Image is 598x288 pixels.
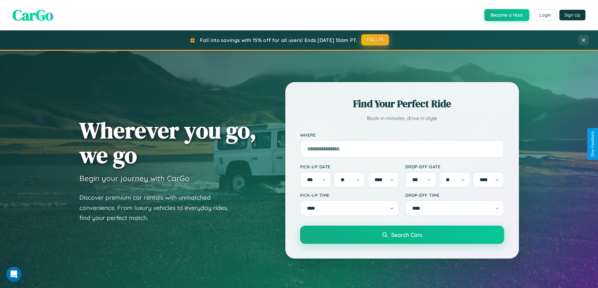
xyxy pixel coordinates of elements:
label: Pick-up Date [300,164,399,169]
p: Book in minutes, drive in style [300,114,504,123]
button: Sign Up [559,10,585,20]
label: Drop-off Time [405,192,504,198]
h2: Find Your Perfect Ride [300,97,504,111]
label: Where [300,132,504,138]
button: FALL15 [361,34,389,45]
p: Discover premium car rentals with unmatched convenience. From luxury vehicles to everyday rides, ... [79,192,236,223]
iframe: Intercom live chat [6,267,21,282]
label: Drop-off Date [405,164,504,169]
span: Search Cars [391,231,422,238]
button: Search Cars [300,226,504,244]
span: CarGo [13,5,53,25]
h1: Wherever you go, we go [79,118,256,167]
h3: Begin your journey with CarGo [79,174,190,183]
div: Give Feedback [590,131,595,157]
button: Login [534,9,556,21]
button: Become a Host [484,9,529,21]
label: Pick-up Time [300,192,399,198]
span: Fall into savings with 15% off for all users! Ends [DATE] 10am PT. [200,37,357,43]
